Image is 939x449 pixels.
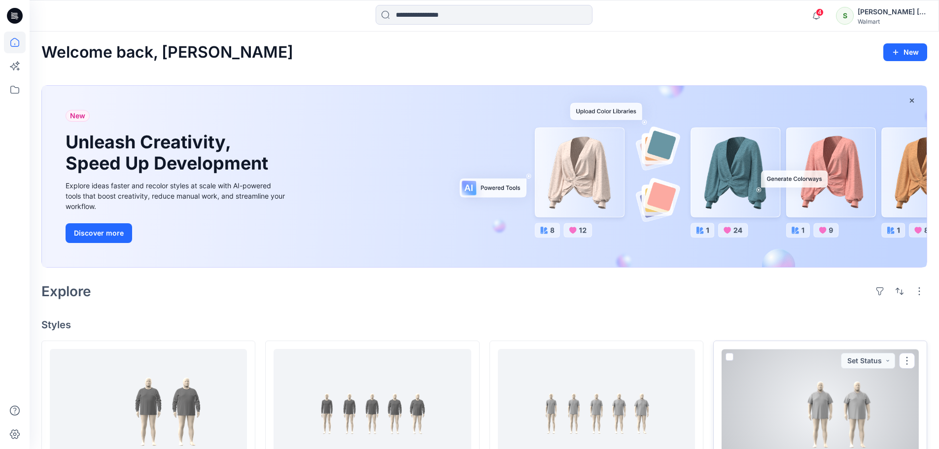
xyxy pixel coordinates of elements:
span: 4 [816,8,824,16]
span: New [70,110,85,122]
h2: Explore [41,283,91,299]
h2: Welcome back, [PERSON_NAME] [41,43,293,62]
div: Explore ideas faster and recolor styles at scale with AI-powered tools that boost creativity, red... [66,180,287,211]
div: Walmart [858,18,927,25]
button: Discover more [66,223,132,243]
a: Discover more [66,223,287,243]
div: S​ [836,7,854,25]
h1: Unleash Creativity, Speed Up Development [66,132,273,174]
div: [PERSON_NAME] ​[PERSON_NAME] [858,6,927,18]
h4: Styles [41,319,927,331]
button: New [883,43,927,61]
